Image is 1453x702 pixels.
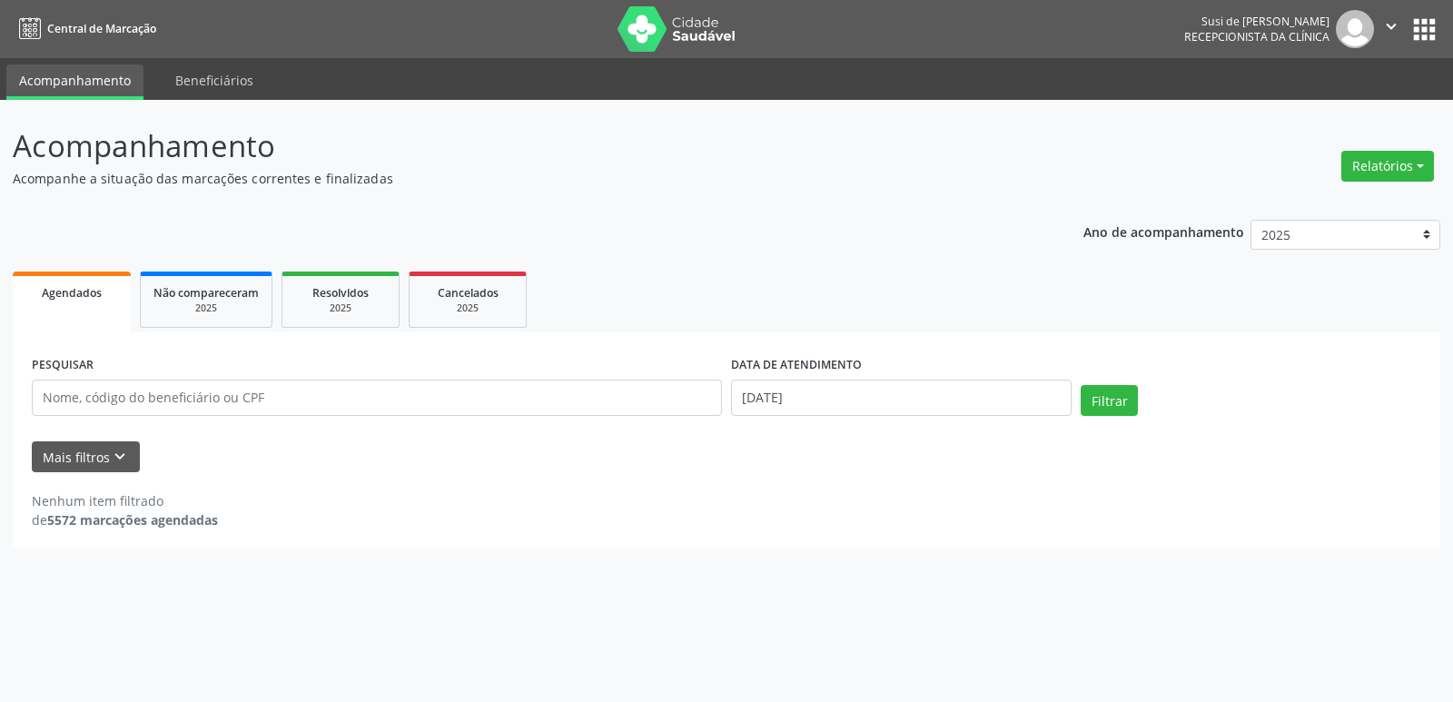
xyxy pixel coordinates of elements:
a: Beneficiários [163,64,266,96]
button: Relatórios [1341,151,1434,182]
label: DATA DE ATENDIMENTO [731,351,862,380]
p: Acompanhe a situação das marcações correntes e finalizadas [13,169,1012,188]
button: Filtrar [1081,385,1138,416]
span: Resolvidos [312,285,369,301]
div: de [32,510,218,529]
span: Agendados [42,285,102,301]
div: Nenhum item filtrado [32,491,218,510]
strong: 5572 marcações agendadas [47,511,218,529]
button: Mais filtroskeyboard_arrow_down [32,441,140,473]
span: Cancelados [438,285,499,301]
input: Nome, código do beneficiário ou CPF [32,380,722,416]
input: Selecione um intervalo [731,380,1072,416]
div: 2025 [295,302,386,315]
span: Recepcionista da clínica [1184,29,1329,44]
p: Ano de acompanhamento [1083,220,1244,242]
i:  [1381,16,1401,36]
div: Susi de [PERSON_NAME] [1184,14,1329,29]
span: Central de Marcação [47,21,156,36]
button:  [1374,10,1409,48]
p: Acompanhamento [13,124,1012,169]
div: 2025 [422,302,513,315]
div: 2025 [153,302,259,315]
label: PESQUISAR [32,351,94,380]
img: img [1336,10,1374,48]
a: Central de Marcação [13,14,156,44]
i: keyboard_arrow_down [110,447,130,467]
span: Não compareceram [153,285,259,301]
button: apps [1409,14,1440,45]
a: Acompanhamento [6,64,143,100]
